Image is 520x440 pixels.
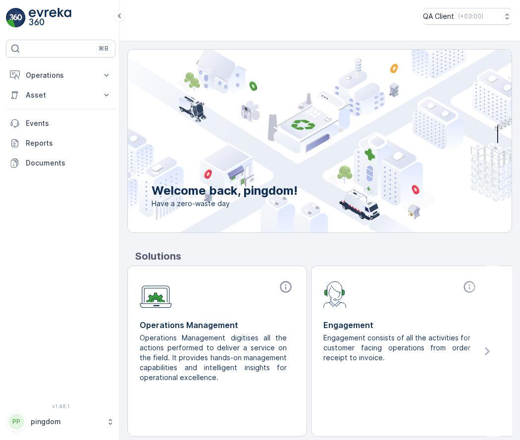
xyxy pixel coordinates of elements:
img: logo_light-DOdMpM7g.png [29,8,71,28]
div: PP [8,414,24,430]
span: v 1.48.1 [6,403,115,409]
img: city illustration [83,50,512,232]
button: PPpingdom [6,411,115,432]
p: Engagement consists of all the activities for customer facing operations from order receipt to in... [323,333,470,363]
img: module-icon [140,280,172,308]
a: Documents [6,153,115,173]
img: logo [6,8,26,28]
a: Reports [6,133,115,153]
p: Operations [26,70,96,80]
p: Operations Management [140,319,295,331]
a: Events [6,113,115,133]
p: Solutions [135,249,512,264]
p: Operations Management digitises all the actions performed to deliver a service on the field. It p... [140,333,287,383]
p: Engagement [323,319,478,331]
span: Have a zero-waste day [152,199,298,209]
p: Welcome back, pingdom! [152,183,298,199]
img: module-icon [323,280,347,308]
button: QA Client(+03:00) [423,8,512,25]
p: QA Client [423,11,454,21]
p: Reports [26,138,111,148]
p: Asset [26,90,96,100]
p: Events [26,118,111,128]
button: Operations [6,65,115,85]
p: pingdom [31,417,102,427]
p: ⌘B [99,45,108,53]
p: ( +03:00 ) [458,12,483,20]
p: Documents [26,158,111,168]
button: Asset [6,85,115,105]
